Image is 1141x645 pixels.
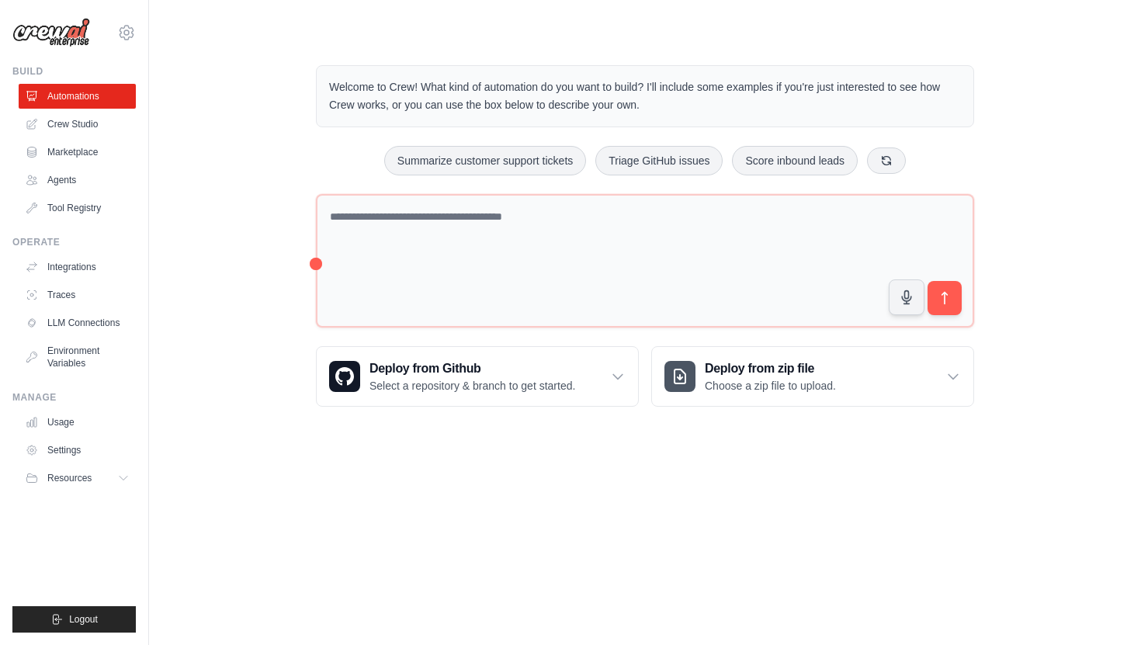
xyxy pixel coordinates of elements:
span: Logout [69,613,98,626]
a: Usage [19,410,136,435]
h3: Deploy from zip file [705,359,836,378]
a: Tool Registry [19,196,136,220]
p: Choose a zip file to upload. [705,378,836,394]
button: Summarize customer support tickets [384,146,586,175]
span: Resources [47,472,92,484]
a: Agents [19,168,136,192]
a: Traces [19,283,136,307]
button: Triage GitHub issues [595,146,723,175]
h3: Deploy from Github [369,359,575,378]
a: Automations [19,84,136,109]
img: Logo [12,18,90,47]
div: Manage [12,391,136,404]
a: Integrations [19,255,136,279]
div: Operate [12,236,136,248]
p: Select a repository & branch to get started. [369,378,575,394]
button: Logout [12,606,136,633]
a: Marketplace [19,140,136,165]
div: Build [12,65,136,78]
a: Environment Variables [19,338,136,376]
p: Welcome to Crew! What kind of automation do you want to build? I'll include some examples if you'... [329,78,961,114]
a: LLM Connections [19,310,136,335]
a: Settings [19,438,136,463]
button: Resources [19,466,136,491]
button: Score inbound leads [732,146,858,175]
a: Crew Studio [19,112,136,137]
